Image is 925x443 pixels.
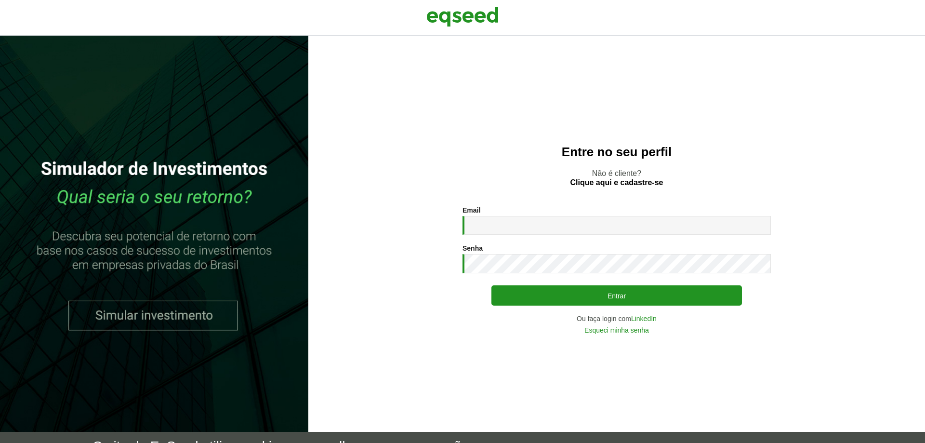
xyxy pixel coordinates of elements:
p: Não é cliente? [328,169,906,187]
label: Senha [462,245,483,252]
a: LinkedIn [631,315,657,322]
div: Ou faça login com [462,315,771,322]
button: Entrar [491,285,742,306]
img: EqSeed Logo [426,5,499,29]
h2: Entre no seu perfil [328,145,906,159]
a: Esqueci minha senha [584,327,649,334]
label: Email [462,207,480,214]
a: Clique aqui e cadastre-se [570,179,663,187]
